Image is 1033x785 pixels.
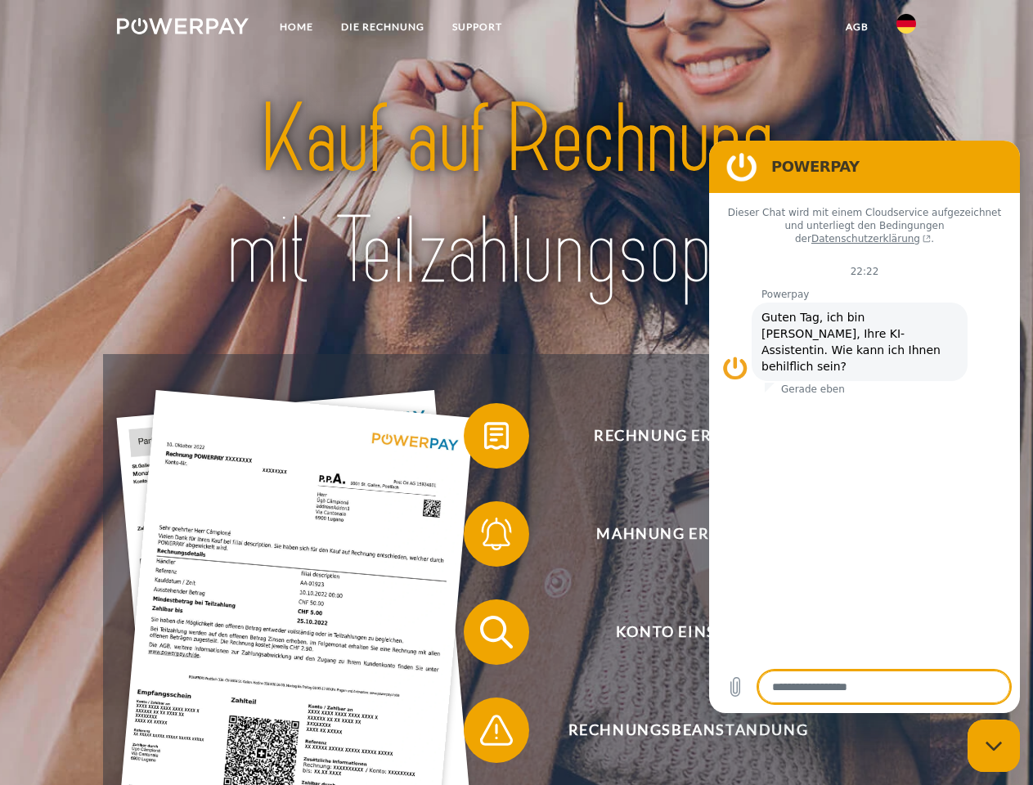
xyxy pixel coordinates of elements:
a: agb [832,12,883,42]
span: Konto einsehen [487,599,888,665]
img: de [896,14,916,34]
span: Rechnungsbeanstandung [487,698,888,763]
button: Konto einsehen [464,599,889,665]
iframe: Schaltfläche zum Öffnen des Messaging-Fensters; Konversation läuft [968,720,1020,772]
span: Rechnung erhalten? [487,403,888,469]
button: Rechnung erhalten? [464,403,889,469]
a: DIE RECHNUNG [327,12,438,42]
img: qb_bell.svg [476,514,517,554]
img: qb_search.svg [476,612,517,653]
button: Mahnung erhalten? [464,501,889,567]
a: SUPPORT [438,12,516,42]
img: logo-powerpay-white.svg [117,18,249,34]
img: qb_bill.svg [476,415,517,456]
a: Home [266,12,327,42]
img: qb_warning.svg [476,710,517,751]
button: Rechnungsbeanstandung [464,698,889,763]
img: title-powerpay_de.svg [156,78,877,313]
span: Mahnung erhalten? [487,501,888,567]
iframe: Messaging-Fenster [709,141,1020,713]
